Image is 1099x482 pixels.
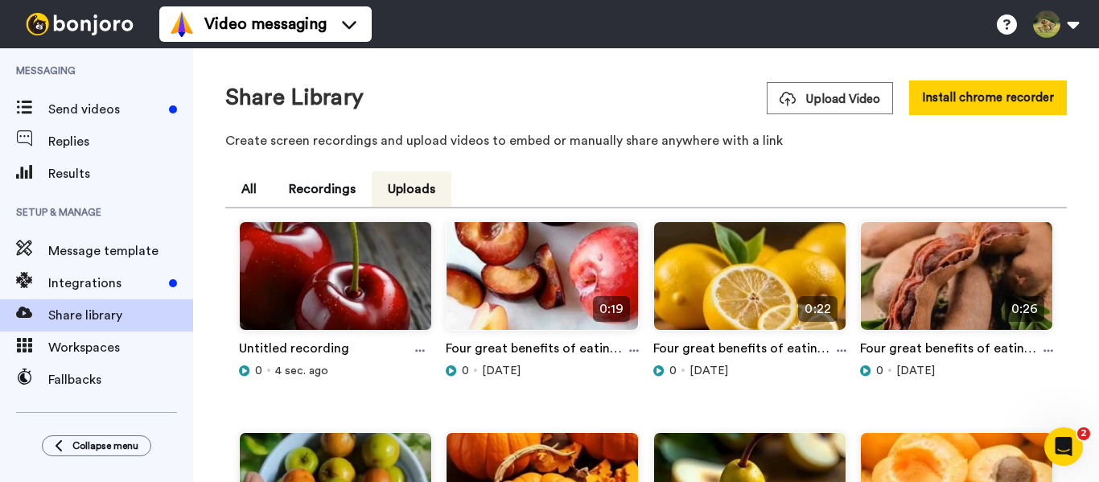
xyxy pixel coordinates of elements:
button: Recordings [273,171,372,207]
button: Collapse menu [42,435,151,456]
span: 0 [462,363,469,379]
span: 0:26 [1005,296,1044,322]
img: 5db737f7-cd65-44f7-aaf7-c0f2bb9cca1a_thumbnail_source_1754882509.jpg [861,222,1052,344]
span: 0:19 [593,296,630,322]
p: Create screen recordings and upload videos to embed or manually share anywhere with a link [225,131,1067,150]
span: 2 [1077,427,1090,440]
a: Four great benefits of eating tamarind #tamarind #explore #facts #shorts #viral [860,339,1043,363]
span: Replies [48,132,193,151]
img: a0ddbdaf-a1a1-4158-9676-af30edb2affc_thumbnail_source_1755227397.jpg [240,222,431,344]
img: bj-logo-header-white.svg [19,13,140,35]
iframe: Intercom live chat [1044,427,1083,466]
span: Share library [48,306,193,325]
a: Untitled recording [239,339,349,363]
span: Workspaces [48,338,193,357]
a: Four great benefits of eating lemon #lemon #explore #facts #shorts #viral [653,339,837,363]
div: [DATE] [860,363,1053,379]
img: vm-color.svg [169,11,195,37]
span: Upload Video [780,91,880,108]
h1: Share Library [225,85,364,110]
div: [DATE] [653,363,846,379]
button: All [225,171,273,207]
span: Results [48,164,193,183]
span: Integrations [48,274,163,293]
button: Uploads [372,171,451,207]
span: 0 [255,363,262,379]
button: Upload Video [767,82,893,114]
span: Send videos [48,100,163,119]
span: Message template [48,241,193,261]
div: [DATE] [446,363,639,379]
span: Collapse menu [72,439,138,452]
span: 0 [876,363,883,379]
span: Fallbacks [48,370,193,389]
a: Four great benefits of eating plum #plum #explore #facts #shorts #viral [446,339,628,363]
img: 9dfc54ff-bcad-42c0-8095-683c52623ac2_thumbnail_source_1755057426.jpg [654,222,846,344]
button: Install chrome recorder [909,80,1067,115]
span: 0:22 [798,296,837,322]
img: 26188e2e-b569-4f8d-9c83-47ae0e0d4ba0_thumbnail_source_1755140478.jpg [447,222,638,344]
div: 4 sec. ago [239,363,432,379]
span: 0 [669,363,677,379]
span: Video messaging [204,13,327,35]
